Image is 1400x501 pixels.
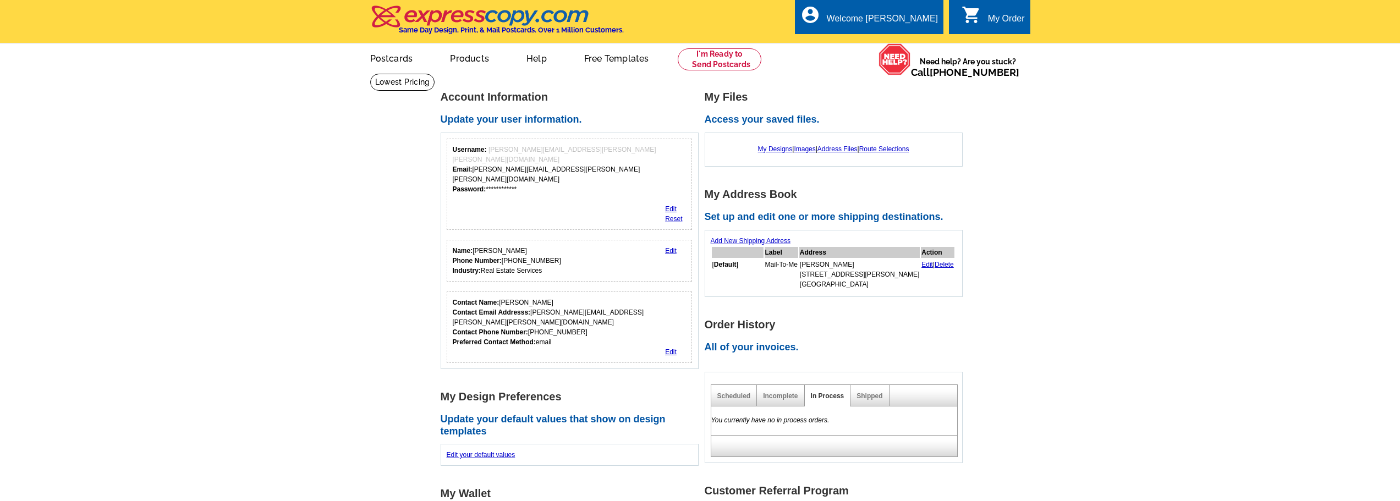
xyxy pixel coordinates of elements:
strong: Password: [453,185,486,193]
td: [PERSON_NAME] [STREET_ADDRESS][PERSON_NAME] [GEOGRAPHIC_DATA] [799,259,920,290]
a: Delete [935,261,954,268]
strong: Email: [453,166,473,173]
em: You currently have no in process orders. [711,416,830,424]
a: Edit [665,205,677,213]
strong: Contact Name: [453,299,499,306]
th: Label [765,247,798,258]
h2: Update your default values that show on design templates [441,414,705,437]
a: Route Selections [859,145,909,153]
a: My Designs [758,145,793,153]
a: In Process [811,392,844,400]
div: [PERSON_NAME] [PHONE_NUMBER] Real Estate Services [453,246,561,276]
h2: All of your invoices. [705,342,969,354]
i: shopping_cart [962,5,981,25]
span: Call [911,67,1019,78]
div: [PERSON_NAME][EMAIL_ADDRESS][PERSON_NAME][PERSON_NAME][DOMAIN_NAME] ************ [453,145,687,194]
h1: Customer Referral Program [705,485,969,497]
a: Same Day Design, Print, & Mail Postcards. Over 1 Million Customers. [370,13,624,34]
h2: Update your user information. [441,114,705,126]
div: [PERSON_NAME] [PERSON_NAME][EMAIL_ADDRESS][PERSON_NAME][PERSON_NAME][DOMAIN_NAME] [PHONE_NUMBER] ... [453,298,687,347]
b: Default [714,261,737,268]
a: shopping_cart My Order [962,12,1025,26]
h1: My Address Book [705,189,969,200]
strong: Name: [453,247,473,255]
td: | [921,259,954,290]
a: [PHONE_NUMBER] [930,67,1019,78]
a: Address Files [817,145,858,153]
h1: My Wallet [441,488,705,499]
div: My Order [988,14,1025,29]
a: Help [509,45,564,70]
td: [ ] [712,259,764,290]
div: Welcome [PERSON_NAME] [827,14,938,29]
div: Your login information. [447,139,693,230]
a: Free Templates [567,45,667,70]
div: Your personal details. [447,240,693,282]
a: Add New Shipping Address [711,237,790,245]
a: Edit [665,247,677,255]
strong: Contact Email Addresss: [453,309,531,316]
strong: Industry: [453,267,481,274]
div: Who should we contact regarding order issues? [447,291,693,363]
h4: Same Day Design, Print, & Mail Postcards. Over 1 Million Customers. [399,26,624,34]
h1: Account Information [441,91,705,103]
div: | | | [711,139,957,159]
a: Edit [665,348,677,356]
a: Reset [665,215,682,223]
a: Edit [921,261,933,268]
h2: Access your saved files. [705,114,969,126]
a: Scheduled [717,392,751,400]
a: Images [794,145,815,153]
strong: Contact Phone Number: [453,328,528,336]
td: Mail-To-Me [765,259,798,290]
h1: My Design Preferences [441,391,705,403]
span: [PERSON_NAME][EMAIL_ADDRESS][PERSON_NAME][PERSON_NAME][DOMAIN_NAME] [453,146,656,163]
strong: Preferred Contact Method: [453,338,536,346]
span: Need help? Are you stuck? [911,56,1025,78]
img: help [879,43,911,75]
h1: My Files [705,91,969,103]
i: account_circle [800,5,820,25]
a: Shipped [857,392,882,400]
a: Products [432,45,507,70]
strong: Phone Number: [453,257,502,265]
th: Action [921,247,954,258]
a: Postcards [353,45,431,70]
strong: Username: [453,146,487,153]
a: Edit your default values [447,451,515,459]
h2: Set up and edit one or more shipping destinations. [705,211,969,223]
a: Incomplete [763,392,798,400]
h1: Order History [705,319,969,331]
th: Address [799,247,920,258]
